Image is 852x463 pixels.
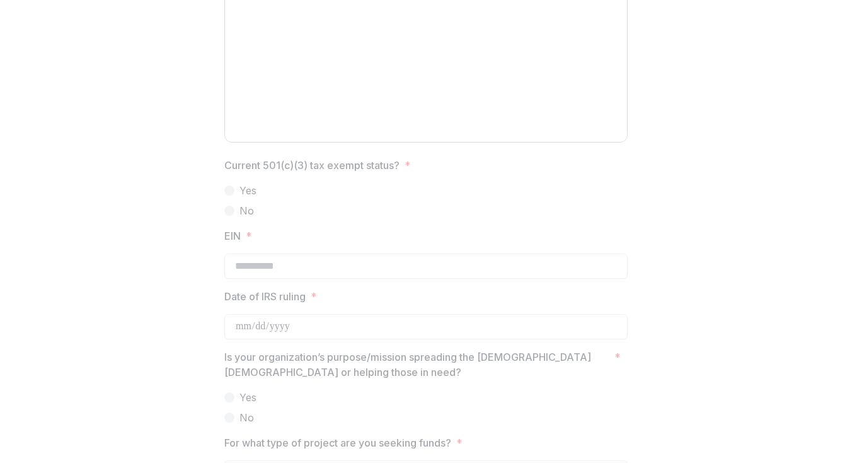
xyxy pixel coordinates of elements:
[239,410,254,425] span: No
[224,158,400,173] p: Current 501(c)(3) tax exempt status?
[239,183,256,198] span: Yes
[224,349,609,380] p: Is your organization’s purpose/mission spreading the [DEMOGRAPHIC_DATA] [DEMOGRAPHIC_DATA] or hel...
[224,289,306,304] p: Date of IRS ruling
[239,203,254,218] span: No
[239,390,256,405] span: Yes
[224,435,451,450] p: For what type of project are you seeking funds?
[224,228,241,243] p: EIN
